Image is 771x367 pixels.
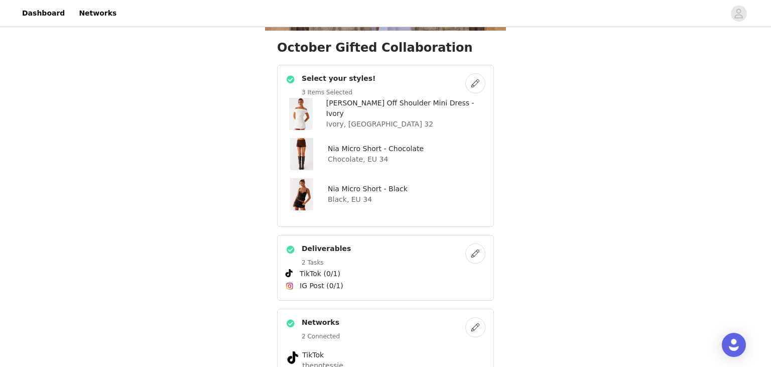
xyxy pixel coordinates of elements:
[302,317,340,328] h4: Networks
[290,138,313,170] img: Nia Micro Short - Chocolate
[326,98,485,119] h4: [PERSON_NAME] Off Shoulder Mini Dress - Ivory
[289,98,312,130] img: Morgan Off Shoulder Mini Dress - Ivory
[302,350,469,360] h4: TikTok
[302,73,375,84] h4: Select your styles!
[302,88,375,97] h5: 3 Items Selected
[328,184,408,194] h4: Nia Micro Short - Black
[734,6,743,22] div: avatar
[16,2,71,25] a: Dashboard
[277,65,494,227] div: Select your styles!
[328,144,424,154] h4: Nia Micro Short - Chocolate
[300,281,343,291] span: IG Post (0/1)
[302,243,351,254] h4: Deliverables
[328,194,408,205] p: Black, EU 34
[277,39,494,57] h1: October Gifted Collaboration
[286,282,294,290] img: Instagram Icon
[328,154,424,165] p: Chocolate, EU 34
[302,332,340,341] h5: 2 Connected
[722,333,746,357] div: Open Intercom Messenger
[302,258,351,267] h5: 2 Tasks
[277,235,494,301] div: Deliverables
[300,269,340,279] span: TikTok (0/1)
[73,2,122,25] a: Networks
[326,119,485,130] p: Ivory, [GEOGRAPHIC_DATA] 32
[290,178,313,210] img: Nia Micro Short - Black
